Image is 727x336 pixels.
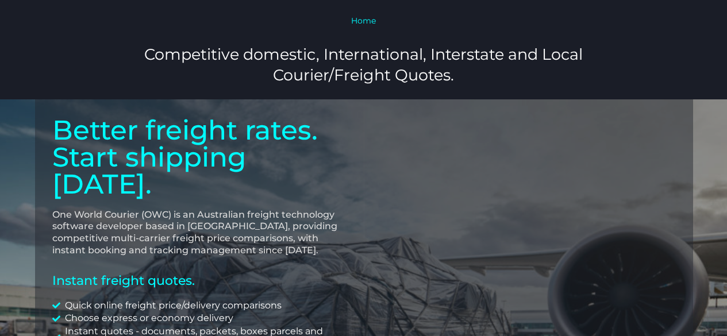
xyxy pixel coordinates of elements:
h3: Competitive domestic, International, Interstate and Local Courier/Freight Quotes. [109,44,618,84]
h2: Instant freight quotes. [52,274,347,288]
p: One World Courier (OWC) is an Australian freight technology software developer based in [GEOGRAPH... [52,209,347,257]
span: Choose express or economy delivery [62,312,233,325]
span: Quick online freight price/delivery comparisons [62,299,282,312]
p: Better freight rates. Start shipping [DATE]. [52,117,347,198]
a: Home [351,16,376,26]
